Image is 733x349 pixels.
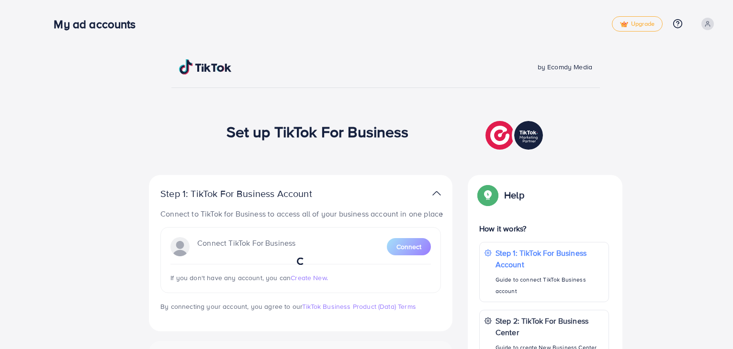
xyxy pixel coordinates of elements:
[612,16,663,32] a: tickUpgrade
[179,59,232,75] img: TikTok
[479,223,609,234] p: How it works?
[432,186,441,200] img: TikTok partner
[496,274,604,297] p: Guide to connect TikTok Business account
[504,189,524,201] p: Help
[620,21,654,28] span: Upgrade
[479,186,496,204] img: Popup guide
[54,17,143,31] h3: My ad accounts
[160,188,342,199] p: Step 1: TikTok For Business Account
[226,122,409,141] h1: Set up TikTok For Business
[485,119,545,152] img: TikTok partner
[496,315,604,338] p: Step 2: TikTok For Business Center
[620,21,628,28] img: tick
[496,247,604,270] p: Step 1: TikTok For Business Account
[538,62,592,72] span: by Ecomdy Media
